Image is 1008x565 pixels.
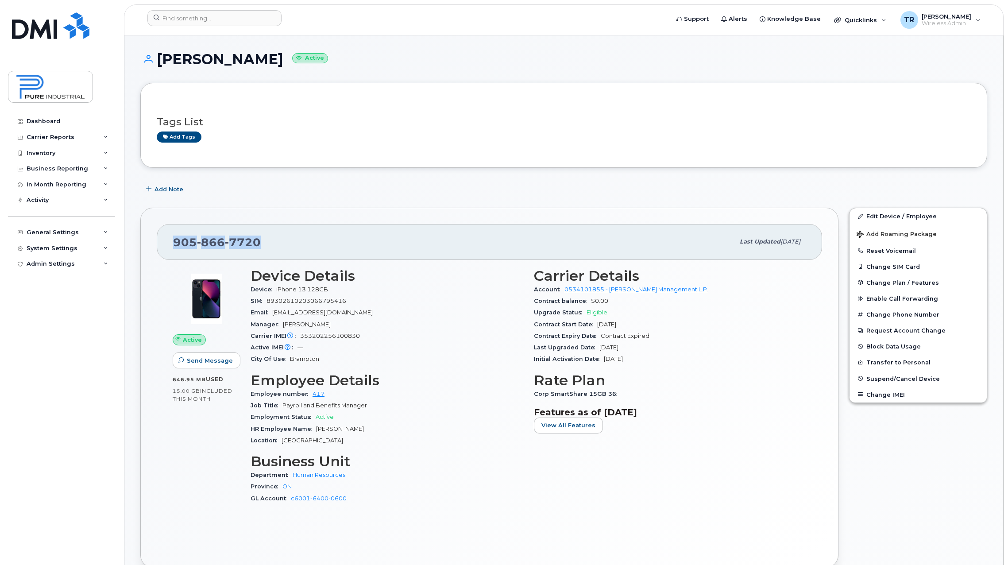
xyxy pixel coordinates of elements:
[780,238,800,245] span: [DATE]
[183,336,202,344] span: Active
[251,426,316,432] span: HR Employee Name
[187,356,233,365] span: Send Message
[251,268,523,284] h3: Device Details
[316,426,364,432] span: [PERSON_NAME]
[251,495,291,502] span: GL Account
[866,279,939,286] span: Change Plan / Features
[850,290,987,306] button: Enable Call Forwarding
[180,272,233,325] img: image20231002-3703462-1ig824h.jpeg
[291,495,347,502] a: c6001-6400-0600
[850,387,987,402] button: Change IMEI
[293,472,345,478] a: Human Resources
[541,421,595,430] span: View All Features
[292,53,328,63] small: Active
[251,333,300,339] span: Carrier IMEI
[197,236,225,249] span: 866
[316,414,334,420] span: Active
[534,372,807,388] h3: Rate Plan
[157,116,971,128] h3: Tags List
[850,259,987,275] button: Change SIM Card
[173,352,240,368] button: Send Message
[534,268,807,284] h3: Carrier Details
[276,286,328,293] span: iPhone 13 128GB
[251,453,523,469] h3: Business Unit
[866,295,938,302] span: Enable Call Forwarding
[850,322,987,338] button: Request Account Change
[297,344,303,351] span: —
[850,371,987,387] button: Suspend/Cancel Device
[251,356,290,362] span: City Of Use
[251,321,283,328] span: Manager
[850,275,987,290] button: Change Plan / Features
[534,407,807,418] h3: Features as of [DATE]
[850,306,987,322] button: Change Phone Number
[251,286,276,293] span: Device
[850,243,987,259] button: Reset Voicemail
[534,286,564,293] span: Account
[157,132,201,143] a: Add tags
[251,402,282,409] span: Job Title
[591,298,608,304] span: $0.00
[597,321,616,328] span: [DATE]
[251,414,316,420] span: Employment Status
[534,333,601,339] span: Contract Expiry Date
[140,181,191,197] button: Add Note
[283,321,331,328] span: [PERSON_NAME]
[251,309,272,316] span: Email
[251,372,523,388] h3: Employee Details
[290,356,319,362] span: Brampton
[534,418,603,433] button: View All Features
[599,344,618,351] span: [DATE]
[251,472,293,478] span: Department
[154,185,183,193] span: Add Note
[282,402,367,409] span: Payroll and Benefits Manager
[282,437,343,444] span: [GEOGRAPHIC_DATA]
[850,354,987,370] button: Transfer to Personal
[534,309,587,316] span: Upgrade Status
[534,391,621,397] span: Corp SmartShare 15GB 36
[173,236,261,249] span: 905
[251,483,282,490] span: Province
[534,321,597,328] span: Contract Start Date
[850,338,987,354] button: Block Data Usage
[857,231,937,239] span: Add Roaming Package
[866,375,940,382] span: Suspend/Cancel Device
[300,333,360,339] span: 353202256100830
[740,238,780,245] span: Last updated
[850,208,987,224] a: Edit Device / Employee
[225,236,261,249] span: 7720
[601,333,649,339] span: Contract Expired
[173,387,232,402] span: included this month
[313,391,324,397] a: 417
[206,376,224,383] span: used
[272,309,373,316] span: [EMAIL_ADDRESS][DOMAIN_NAME]
[534,298,591,304] span: Contract balance
[282,483,292,490] a: ON
[587,309,607,316] span: Eligible
[850,224,987,243] button: Add Roaming Package
[251,344,297,351] span: Active IMEI
[266,298,346,304] span: 89302610203066795416
[140,51,987,67] h1: [PERSON_NAME]
[564,286,708,293] a: 0534101855 - [PERSON_NAME] Management L.P.
[604,356,623,362] span: [DATE]
[534,344,599,351] span: Last Upgraded Date
[173,388,200,394] span: 15.00 GB
[534,356,604,362] span: Initial Activation Date
[251,391,313,397] span: Employee number
[251,298,266,304] span: SIM
[173,376,206,383] span: 646.95 MB
[251,437,282,444] span: Location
